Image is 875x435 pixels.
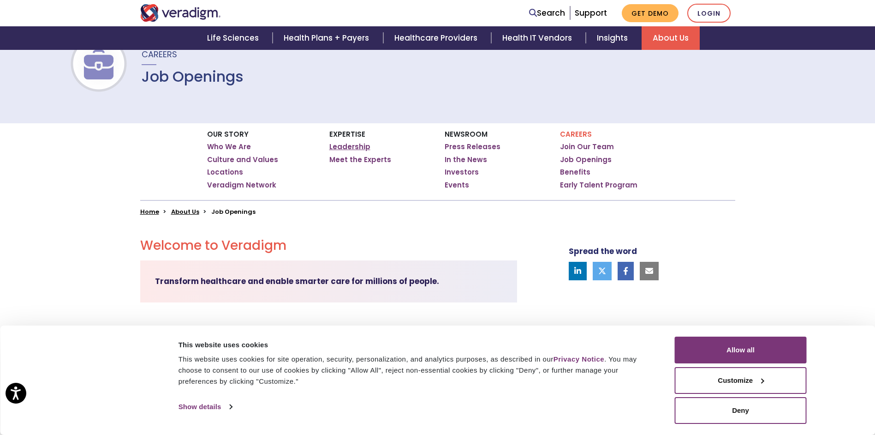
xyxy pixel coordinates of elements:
[140,238,517,254] h2: Welcome to Veradigm
[675,337,807,363] button: Allow all
[140,207,159,216] a: Home
[445,181,469,190] a: Events
[171,207,199,216] a: About Us
[207,168,243,177] a: Locations
[207,181,276,190] a: Veradigm Network
[575,7,607,18] a: Support
[560,168,590,177] a: Benefits
[179,339,654,350] div: This website uses cookies
[179,354,654,387] div: This website uses cookies for site operation, security, personalization, and analytics purposes, ...
[586,26,642,50] a: Insights
[273,26,383,50] a: Health Plans + Payers
[569,246,637,257] strong: Spread the word
[142,48,177,60] span: Careers
[491,26,586,50] a: Health IT Vendors
[622,4,679,22] a: Get Demo
[560,142,614,151] a: Join Our Team
[196,26,273,50] a: Life Sciences
[329,142,370,151] a: Leadership
[207,155,278,164] a: Culture and Values
[560,181,637,190] a: Early Talent Program
[155,276,439,287] strong: Transform healthcare and enable smarter care for millions of people.
[642,26,700,50] a: About Us
[560,155,612,164] a: Job Openings
[329,155,391,164] a: Meet the Experts
[445,142,500,151] a: Press Releases
[445,155,487,164] a: In the News
[142,68,244,85] h1: Job Openings
[140,325,517,387] p: Join a passionate team of dedicated associates who work side-by-side with caregivers, developers,...
[554,355,604,363] a: Privacy Notice
[445,168,479,177] a: Investors
[383,26,491,50] a: Healthcare Providers
[675,397,807,424] button: Deny
[687,4,731,23] a: Login
[140,4,221,22] img: Veradigm logo
[179,400,232,414] a: Show details
[529,7,565,19] a: Search
[675,367,807,394] button: Customize
[207,142,251,151] a: Who We Are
